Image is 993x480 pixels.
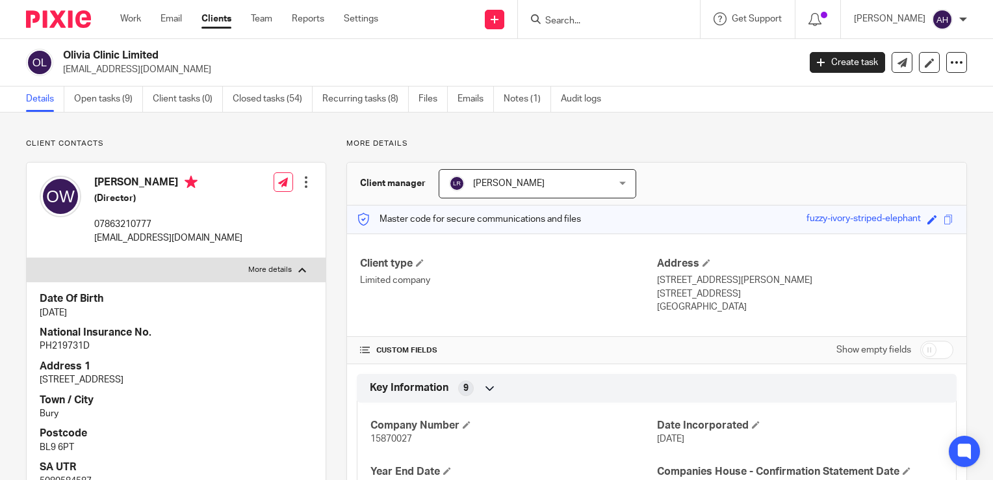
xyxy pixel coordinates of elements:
label: Show empty fields [836,343,911,356]
a: Emails [458,87,494,112]
img: svg%3E [26,49,53,76]
a: Audit logs [561,87,611,112]
a: Create task [810,52,885,73]
h5: (Director) [94,192,242,205]
a: Clients [201,12,231,25]
p: Client contacts [26,139,326,149]
h4: Companies House - Confirmation Statement Date [657,465,943,479]
img: svg%3E [40,176,81,217]
a: Email [161,12,182,25]
h4: Date Incorporated [657,419,943,433]
h4: Address [657,257,953,271]
h4: [PERSON_NAME] [94,176,242,192]
h3: Client manager [360,177,426,190]
h4: Town / City [40,393,313,407]
img: svg%3E [932,9,953,30]
h4: National Insurance No. [40,326,313,340]
input: Search [544,16,661,27]
p: [STREET_ADDRESS] [657,287,953,300]
a: Files [419,87,448,112]
a: Client tasks (0) [153,87,223,112]
h4: Date Of Birth [40,292,313,306]
span: [PERSON_NAME] [473,179,545,188]
img: svg%3E [449,176,465,191]
div: fuzzy-ivory-striped-elephant [806,212,921,227]
p: Master code for secure communications and files [357,213,581,226]
p: [DATE] [40,306,313,319]
h4: Year End Date [370,465,656,479]
i: Primary [185,176,198,189]
p: [PERSON_NAME] [854,12,925,25]
p: PH219731D [40,340,313,353]
a: Reports [292,12,324,25]
p: [GEOGRAPHIC_DATA] [657,300,953,313]
a: Notes (1) [504,87,551,112]
h4: CUSTOM FIELDS [360,345,656,356]
a: Work [120,12,141,25]
h2: Olivia Clinic Limited [63,49,645,62]
a: Team [251,12,272,25]
span: [DATE] [657,434,684,444]
p: 07863210777 [94,218,242,231]
p: [EMAIL_ADDRESS][DOMAIN_NAME] [63,63,790,76]
p: Bury [40,407,313,420]
a: Details [26,87,64,112]
a: Open tasks (9) [74,87,143,112]
p: [STREET_ADDRESS][PERSON_NAME] [657,274,953,287]
p: BL9 6PT [40,441,313,454]
span: Get Support [732,14,782,23]
p: Limited company [360,274,656,287]
p: More details [346,139,967,149]
h4: Address 1 [40,360,313,373]
a: Settings [344,12,378,25]
p: [EMAIL_ADDRESS][DOMAIN_NAME] [94,232,242,245]
h4: SA UTR [40,460,313,474]
p: [STREET_ADDRESS] [40,373,313,386]
p: More details [248,265,292,275]
h4: Company Number [370,419,656,433]
span: 9 [463,382,469,395]
img: Pixie [26,10,91,28]
a: Recurring tasks (8) [322,87,409,112]
h4: Postcode [40,427,313,440]
h4: Client type [360,257,656,271]
a: Closed tasks (54) [233,87,313,112]
span: Key Information [370,381,448,395]
span: 15870027 [370,434,412,444]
